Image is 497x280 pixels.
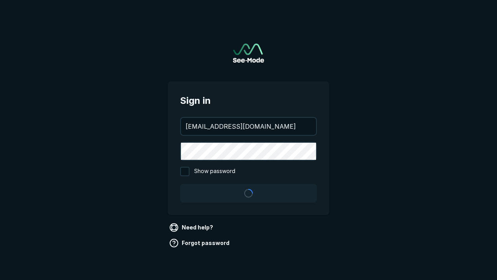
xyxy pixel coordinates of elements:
a: Forgot password [168,237,233,249]
span: Sign in [180,94,317,108]
span: Show password [194,167,235,176]
img: See-Mode Logo [233,44,264,63]
a: Need help? [168,221,216,234]
a: Go to sign in [233,44,264,63]
input: your@email.com [181,118,316,135]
